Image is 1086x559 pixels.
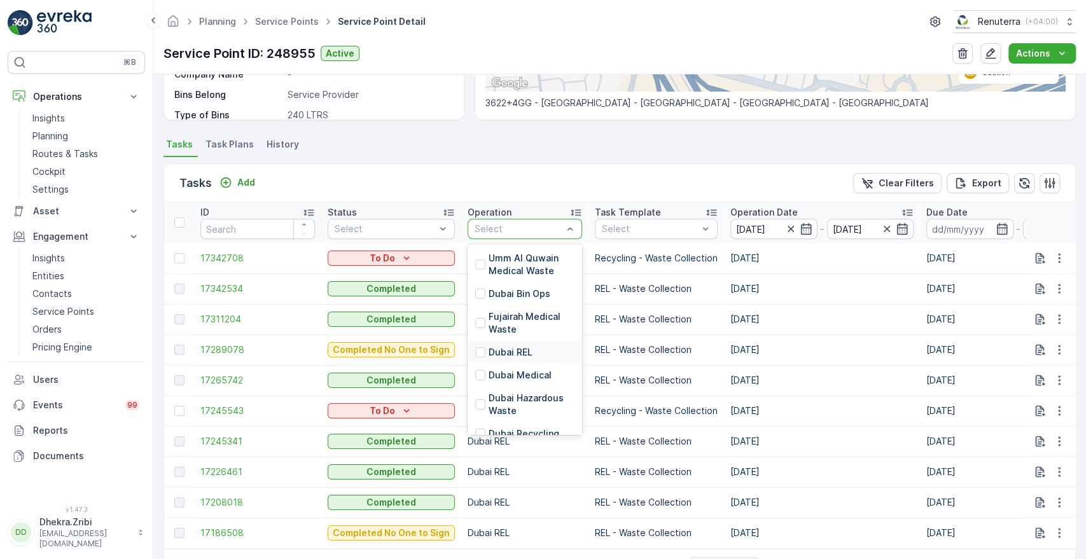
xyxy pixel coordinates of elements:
div: Toggle Row Selected [174,345,184,355]
td: [DATE] [724,426,920,457]
button: Completed [328,312,455,327]
p: - [288,68,450,81]
p: Service Point ID: 248955 [164,44,316,63]
button: Asset [8,198,145,224]
input: dd/mm/yyyy [827,219,914,239]
a: 17342708 [200,252,315,265]
p: Insights [32,252,65,265]
a: Homepage [166,19,180,30]
a: 17245543 [200,404,315,417]
p: Cockpit [32,165,66,178]
p: Completed [366,435,416,448]
p: Completed [366,496,416,509]
button: Engagement [8,224,145,249]
button: Completed [328,281,455,296]
button: Completed No One to Sign [328,525,455,541]
td: Dubai REL [461,365,588,396]
p: Completed [366,374,416,387]
td: REL - Waste Collection [588,365,724,396]
button: To Do [328,251,455,266]
a: 17226461 [200,466,315,478]
p: Entities [32,270,64,282]
p: Service Provider [288,88,450,101]
button: Active [321,46,359,61]
p: Dubai Recycling [489,427,559,440]
p: Add [237,176,255,189]
p: Select [475,223,562,235]
p: Type of Bins [174,109,282,121]
td: Dubai REL [461,426,588,457]
input: dd/mm/yyyy [730,219,818,239]
a: Pricing Engine [27,338,145,356]
button: Completed [328,373,455,388]
p: Tasks [179,174,212,192]
td: Dubai Recycling [461,396,588,426]
div: Toggle Row Selected [174,436,184,446]
span: 17311204 [200,313,315,326]
p: Orders [32,323,62,336]
td: REL - Waste Collection [588,426,724,457]
p: Dubai Hazardous Waste [489,392,574,417]
p: Export [972,177,1001,190]
p: Dubai Bin Ops [489,287,550,300]
a: Insights [27,109,145,127]
p: 99 [127,400,137,410]
p: Actions [1016,47,1050,60]
div: Toggle Row Selected [174,467,184,477]
td: Dubai REL [461,518,588,548]
p: Operation Date [730,206,798,219]
a: Planning [199,16,236,27]
span: 17289078 [200,343,315,356]
span: v 1.47.3 [8,506,145,513]
a: 17265742 [200,374,315,387]
p: [EMAIL_ADDRESS][DOMAIN_NAME] [39,528,131,549]
p: Reports [33,424,140,437]
p: Active [326,47,354,60]
p: Completed [366,282,416,295]
a: 17186508 [200,527,315,539]
p: Renuterra [978,15,1020,28]
td: Dubai REL [461,273,588,304]
td: [DATE] [724,243,920,273]
div: Toggle Row Selected [174,314,184,324]
div: Toggle Row Selected [174,406,184,416]
p: Events [33,399,117,411]
p: ⌘B [123,57,136,67]
p: Umm Al Quwain Medical Waste [489,252,574,277]
td: [DATE] [724,335,920,365]
span: History [267,138,299,151]
td: [DATE] [724,396,920,426]
td: [DATE] [724,487,920,518]
div: Toggle Row Selected [174,253,184,263]
td: REL - Waste Collection [588,304,724,335]
img: logo [8,10,33,36]
a: Service Points [255,16,319,27]
span: Tasks [166,138,193,151]
a: Routes & Tasks [27,145,145,163]
p: Select [335,223,435,235]
td: Recycling - Waste Collection [588,243,724,273]
p: Dubai REL [489,346,533,359]
td: REL - Waste Collection [588,335,724,365]
a: 17208018 [200,496,315,509]
p: Operation [468,206,512,219]
div: DD [11,522,31,542]
td: [DATE] [724,304,920,335]
p: Due Date [926,206,968,219]
td: Dubai REL [461,335,588,365]
button: Completed [328,464,455,480]
p: Routes & Tasks [32,148,98,160]
p: Completed [366,466,416,478]
a: 17342534 [200,282,315,295]
p: - [1016,221,1020,237]
p: Dhekra.Zribi [39,516,131,528]
td: Dubai REL [461,304,588,335]
input: dd/mm/yyyy [926,219,1013,239]
a: 17245341 [200,435,315,448]
p: Operations [33,90,120,103]
p: ( +04:00 ) [1026,17,1058,27]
